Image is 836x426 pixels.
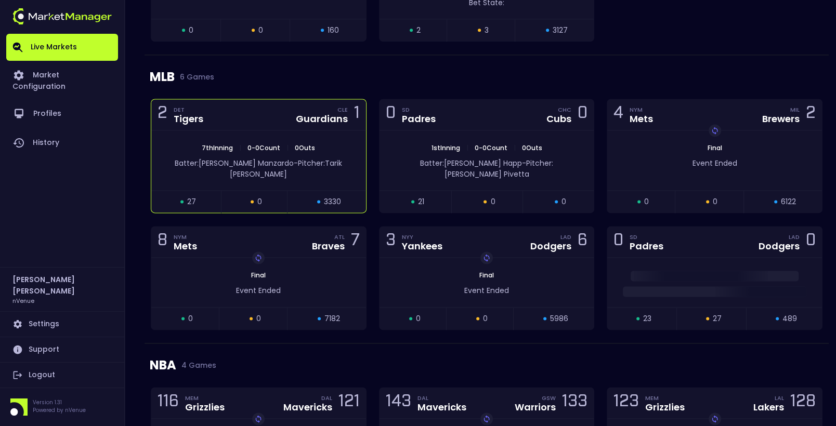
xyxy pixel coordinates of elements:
img: replayImg [254,254,263,262]
span: 6 Games [175,73,214,81]
div: SD [630,233,663,241]
div: 6 [578,232,587,251]
div: Warriors [515,403,556,412]
div: Dodgers [759,242,800,251]
span: | [283,143,292,152]
span: 3 [485,25,489,36]
span: 4 Games [176,361,216,369]
div: DET [174,105,203,114]
div: MLB [150,55,824,99]
span: | [236,143,244,152]
span: Final [248,271,269,279]
div: Mets [174,242,197,251]
img: replayImg [482,254,491,262]
span: 2 [416,25,421,36]
div: 2 [806,105,816,124]
div: 121 [338,393,360,412]
span: 0 [416,313,421,324]
span: 6122 [781,196,796,207]
span: Event Ended [236,285,281,296]
div: NYM [174,233,197,241]
div: GSW [542,394,556,402]
img: replayImg [254,415,263,423]
a: Settings [6,312,118,337]
span: Batter: [PERSON_NAME] Happ [420,158,522,168]
div: 7 [351,232,360,251]
div: DAL [417,394,466,402]
div: 143 [386,393,411,412]
img: replayImg [711,126,719,135]
span: 27 [187,196,196,207]
span: 0 [713,196,717,207]
div: Guardians [296,114,348,124]
div: 8 [158,232,167,251]
span: Final [704,143,725,152]
div: Tigers [174,114,203,124]
span: 27 [713,313,722,324]
span: 23 [643,313,651,324]
span: Final [476,271,497,279]
img: replayImg [482,415,491,423]
div: Grizzlies [185,403,225,412]
div: 123 [613,393,639,412]
div: MEM [645,394,685,402]
div: Dodgers [530,242,571,251]
div: Padres [402,114,436,124]
div: MIL [790,105,800,114]
img: replayImg [711,415,719,423]
span: 0 - 0 Count [244,143,283,152]
a: Support [6,337,118,362]
div: 0 [613,232,623,251]
div: CHC [558,105,571,114]
span: 5986 [550,313,568,324]
span: | [463,143,471,152]
div: Brewers [762,114,800,124]
div: Padres [630,242,663,251]
a: Logout [6,363,118,388]
span: Pitcher: Tarik [PERSON_NAME] [230,158,342,179]
div: DAL [321,394,332,402]
div: Version 1.31Powered by nVenue [6,398,118,416]
span: 0 [257,196,262,207]
div: Mavericks [283,403,332,412]
div: Cubs [546,114,571,124]
div: NBA [150,343,824,387]
span: - [294,158,298,168]
div: MEM [185,394,225,402]
a: Live Markets [6,34,118,61]
div: NYM [630,105,653,114]
span: 0 [561,196,566,207]
div: 2 [158,105,167,124]
span: 7182 [324,313,340,324]
a: Market Configuration [6,61,118,99]
span: 21 [418,196,424,207]
span: 0 Outs [292,143,318,152]
div: 4 [613,105,623,124]
div: Grizzlies [645,403,685,412]
div: 0 [806,232,816,251]
div: 133 [562,393,587,412]
div: Lakers [753,403,784,412]
div: 116 [158,393,179,412]
div: 1 [354,105,360,124]
span: Pitcher: [PERSON_NAME] Pivetta [444,158,553,179]
div: SD [402,105,436,114]
a: History [6,128,118,157]
div: 128 [790,393,816,412]
span: 0 [483,313,488,324]
span: Event Ended [693,158,737,168]
div: Mets [630,114,653,124]
div: Braves [312,242,345,251]
span: 0 Outs [518,143,545,152]
p: Powered by nVenue [33,406,86,414]
div: LAD [789,233,800,241]
div: 0 [578,105,587,124]
span: 3330 [324,196,341,207]
div: ATL [334,233,345,241]
span: Event Ended [464,285,509,296]
div: NYY [402,233,442,241]
div: Mavericks [417,403,466,412]
h2: [PERSON_NAME] [PERSON_NAME] [12,274,112,297]
a: Profiles [6,99,118,128]
div: LAD [560,233,571,241]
